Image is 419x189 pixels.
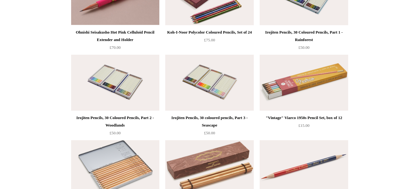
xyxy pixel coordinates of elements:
a: "Vintage" Viarco 1950s Pencil Set, box of 12 £15.00 [260,114,348,140]
a: "Vintage" Viarco 1950s Pencil Set, box of 12 "Vintage" Viarco 1950s Pencil Set, box of 12 [260,55,348,111]
img: Irojiten Pencils, 30 coloured pencils, Part 3 - Seascape [165,55,253,111]
span: £70.00 [110,45,121,50]
div: Irojiten Pencils, 30 coloured pencils, Part 3 - Seascape [167,114,252,129]
span: £75.00 [204,38,215,42]
a: Koh-I-Noor Polycolor Coloured Pencils, Set of 24 £75.00 [165,29,253,54]
a: Ohnishi Seisakusho Hot Pink Celluloid Pencil Extender and Holder £70.00 [71,29,159,54]
span: £50.00 [298,45,310,50]
div: Koh-I-Noor Polycolor Coloured Pencils, Set of 24 [167,29,252,36]
a: Irojiten Pencils, 30 coloured pencils, Part 3 - Seascape Irojiten Pencils, 30 coloured pencils, P... [165,55,253,111]
span: £15.00 [298,123,310,128]
a: Irojiten Pencils, 30 Coloured Pencils, Part 2 - Woodlands £50.00 [71,114,159,140]
img: "Vintage" Viarco 1950s Pencil Set, box of 12 [260,55,348,111]
span: £50.00 [204,131,215,135]
span: £50.00 [110,131,121,135]
div: Irojiten Pencils, 30 Coloured Pencils, Part 1 - Rainforest [261,29,346,44]
a: Irojiten Pencils, 30 coloured pencils, Part 3 - Seascape £50.00 [165,114,253,140]
div: "Vintage" Viarco 1950s Pencil Set, box of 12 [261,114,346,122]
div: Ohnishi Seisakusho Hot Pink Celluloid Pencil Extender and Holder [73,29,158,44]
div: Irojiten Pencils, 30 Coloured Pencils, Part 2 - Woodlands [73,114,158,129]
img: Irojiten Pencils, 30 Coloured Pencils, Part 2 - Woodlands [71,55,159,111]
a: Irojiten Pencils, 30 Coloured Pencils, Part 1 - Rainforest £50.00 [260,29,348,54]
a: Irojiten Pencils, 30 Coloured Pencils, Part 2 - Woodlands Irojiten Pencils, 30 Coloured Pencils, ... [71,55,159,111]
